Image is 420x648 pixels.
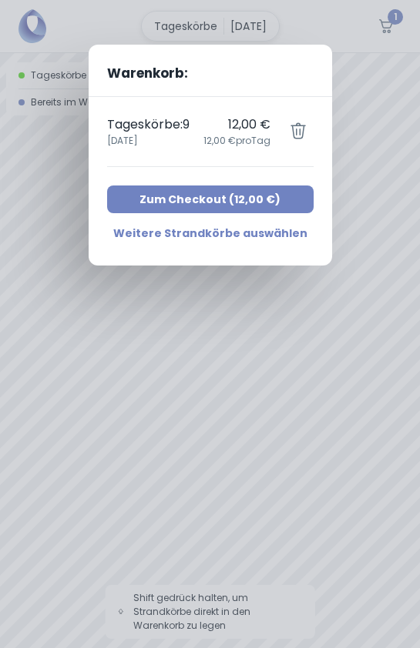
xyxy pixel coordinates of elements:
span: 12,00 € pro Tag [203,134,270,148]
button: Zum Checkout (12,00 €) [107,185,314,213]
p: Tageskörbe : 9 [107,115,191,134]
h2: Warenkorb: [89,45,332,96]
button: Weitere Strandkörbe auswählen [107,219,314,247]
span: [DATE] [107,134,191,148]
p: 12,00 € [203,115,270,134]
